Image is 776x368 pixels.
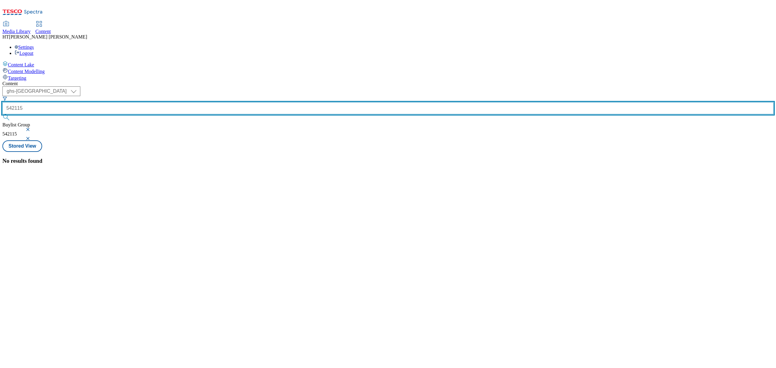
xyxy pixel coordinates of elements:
svg: Search Filters [2,96,7,101]
span: Content Lake [8,62,34,67]
a: Content [35,22,51,34]
span: [PERSON_NAME] [PERSON_NAME] [9,34,87,39]
span: Media Library [2,29,31,34]
span: Content Modelling [8,69,45,74]
span: 542115 [2,131,17,136]
a: Settings [15,45,34,50]
a: Media Library [2,22,31,34]
input: Search [2,102,774,114]
span: Buylist Group [2,122,30,127]
a: Content Lake [2,61,774,68]
button: Stored View [2,140,42,152]
div: Content [2,81,774,86]
a: Logout [15,51,33,56]
span: HT [2,34,9,39]
a: Content Modelling [2,68,774,74]
a: Targeting [2,74,774,81]
h3: No results found [2,158,774,164]
span: Targeting [8,75,26,81]
span: Content [35,29,51,34]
